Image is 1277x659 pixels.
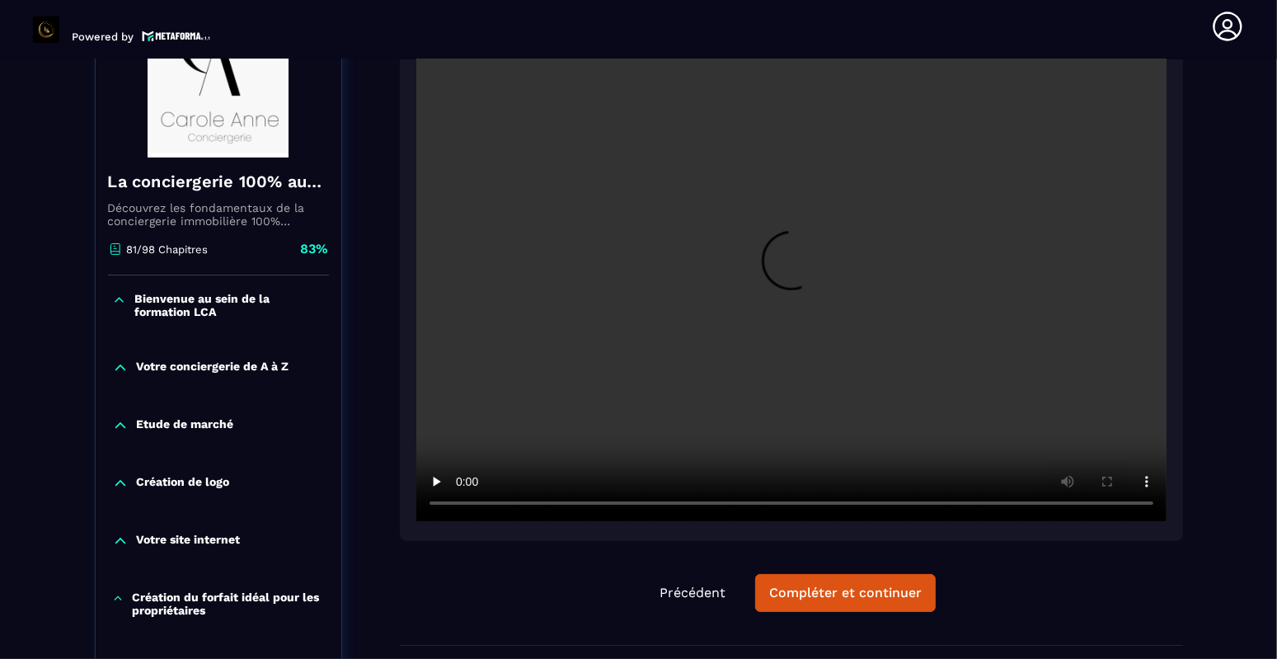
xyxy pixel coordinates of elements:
h4: La conciergerie 100% automatisée [108,170,329,193]
button: Précédent [646,575,739,611]
p: 83% [301,240,329,258]
p: Powered by [72,31,134,43]
div: Compléter et continuer [769,585,922,601]
p: Découvrez les fondamentaux de la conciergerie immobilière 100% automatisée. Cette formation est c... [108,201,329,228]
p: Bienvenue au sein de la formation LCA [134,292,325,318]
p: 81/98 Chapitres [127,243,209,256]
p: Etude de marché [137,417,234,434]
img: logo-branding [33,16,59,43]
p: Création du forfait idéal pour les propriétaires [132,591,324,617]
button: Compléter et continuer [755,574,936,612]
p: Création de logo [137,475,230,492]
p: Votre conciergerie de A à Z [137,360,289,376]
img: logo [142,29,211,43]
p: Votre site internet [137,533,241,549]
